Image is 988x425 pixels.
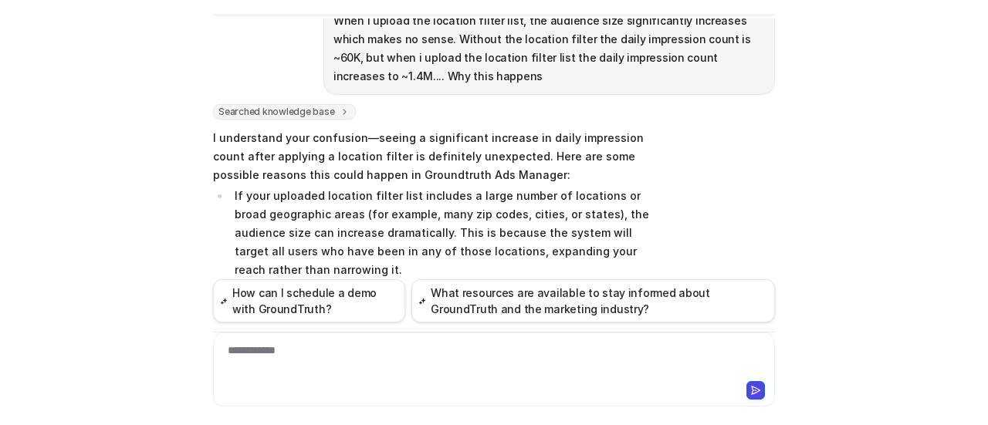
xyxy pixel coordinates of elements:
button: What resources are available to stay informed about GroundTruth and the marketing industry? [411,279,775,322]
p: When I upload the location filter list, the audience size significantly increases which makes no ... [333,12,765,86]
span: Searched knowledge base [213,104,356,120]
button: How can I schedule a demo with GroundTruth? [213,279,405,322]
p: I understand your confusion—seeing a significant increase in daily impression count after applyin... [213,129,665,184]
li: If your uploaded location filter list includes a large number of locations or broad geographic ar... [230,187,665,279]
